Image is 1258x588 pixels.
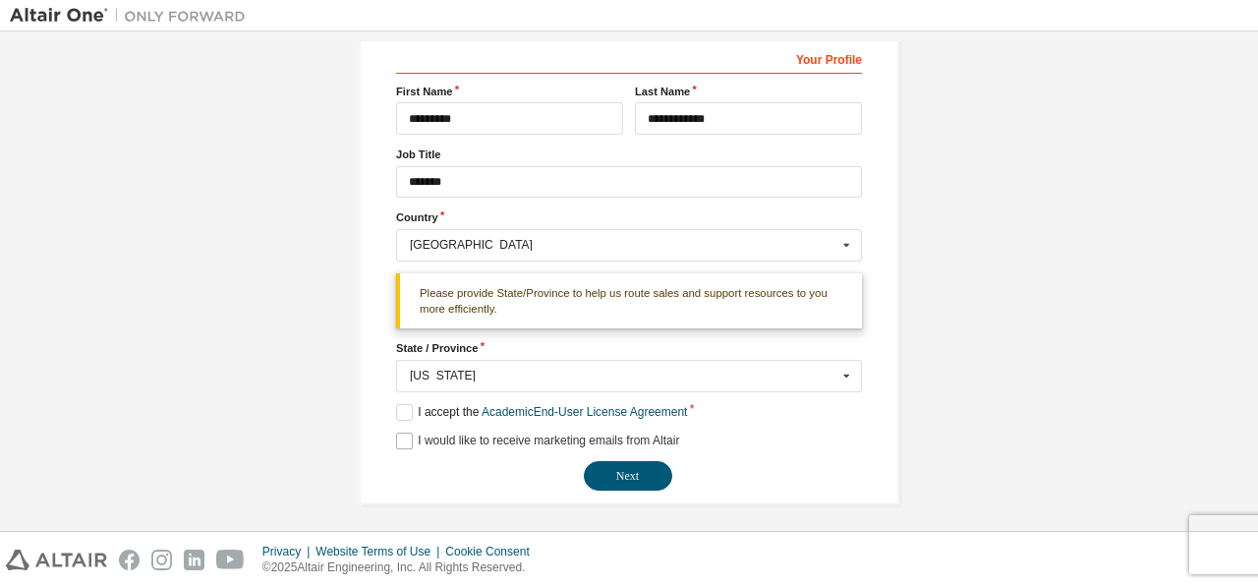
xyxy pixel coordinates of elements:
[151,550,172,570] img: instagram.svg
[396,404,687,421] label: I accept the
[584,461,672,491] button: Next
[396,147,862,162] label: Job Title
[184,550,204,570] img: linkedin.svg
[396,340,862,356] label: State / Province
[482,405,687,419] a: Academic End-User License Agreement
[635,84,862,99] label: Last Name
[445,544,541,559] div: Cookie Consent
[315,544,445,559] div: Website Terms of Use
[410,239,837,251] div: [GEOGRAPHIC_DATA]
[216,550,245,570] img: youtube.svg
[396,84,623,99] label: First Name
[10,6,256,26] img: Altair One
[119,550,140,570] img: facebook.svg
[396,209,862,225] label: Country
[396,273,862,329] div: Please provide State/Province to help us route sales and support resources to you more efficiently.
[262,544,315,559] div: Privacy
[396,433,679,449] label: I would like to receive marketing emails from Altair
[410,370,837,382] div: [US_STATE]
[262,559,542,576] p: © 2025 Altair Engineering, Inc. All Rights Reserved.
[396,42,862,74] div: Your Profile
[6,550,107,570] img: altair_logo.svg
